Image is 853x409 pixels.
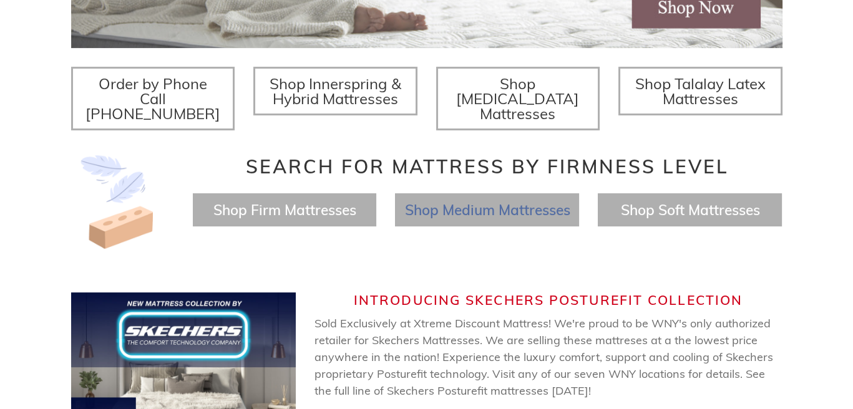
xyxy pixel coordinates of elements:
a: Shop Talalay Latex Mattresses [618,67,782,115]
a: Shop Firm Mattresses [213,201,356,219]
span: Shop Talalay Latex Mattresses [635,74,766,108]
span: Order by Phone Call [PHONE_NUMBER] [85,74,220,123]
span: Shop Innerspring & Hybrid Mattresses [270,74,401,108]
span: Introducing Skechers Posturefit Collection [354,292,743,308]
a: Shop Soft Mattresses [620,201,759,219]
span: Shop [MEDICAL_DATA] Mattresses [456,74,579,123]
img: Image-of-brick- and-feather-representing-firm-and-soft-feel [71,155,165,249]
a: Shop Medium Mattresses [404,201,570,219]
span: Search for Mattress by Firmness Level [246,155,729,178]
a: Shop [MEDICAL_DATA] Mattresses [436,67,600,130]
a: Shop Innerspring & Hybrid Mattresses [253,67,417,115]
a: Order by Phone Call [PHONE_NUMBER] [71,67,235,130]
